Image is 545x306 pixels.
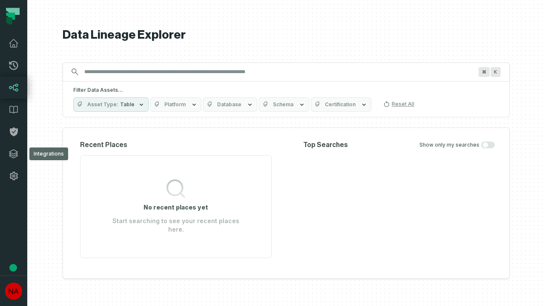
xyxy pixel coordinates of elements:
img: avatar of No Repos Account [5,283,22,300]
span: Press ⌘ + K to focus the search bar [490,67,501,77]
div: Tooltip anchor [9,264,17,272]
h1: Data Lineage Explorer [63,28,510,42]
span: Press ⌘ + K to focus the search bar [479,67,490,77]
div: Integrations [29,147,68,160]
